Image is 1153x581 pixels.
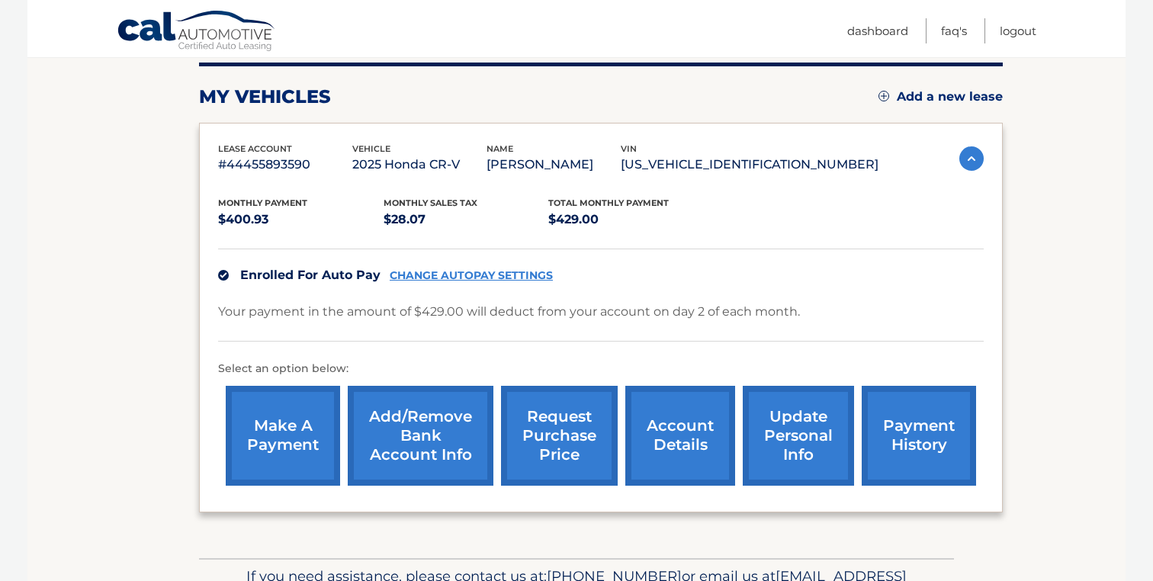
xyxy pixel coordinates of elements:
[548,209,714,230] p: $429.00
[548,197,669,208] span: Total Monthly Payment
[390,269,553,282] a: CHANGE AUTOPAY SETTINGS
[621,143,637,154] span: vin
[847,18,908,43] a: Dashboard
[240,268,381,282] span: Enrolled For Auto Pay
[1000,18,1036,43] a: Logout
[743,386,854,486] a: update personal info
[218,154,352,175] p: #44455893590
[625,386,735,486] a: account details
[384,209,549,230] p: $28.07
[218,360,984,378] p: Select an option below:
[878,91,889,101] img: add.svg
[621,154,878,175] p: [US_VEHICLE_IDENTIFICATION_NUMBER]
[959,146,984,171] img: accordion-active.svg
[352,143,390,154] span: vehicle
[218,270,229,281] img: check.svg
[218,197,307,208] span: Monthly Payment
[487,154,621,175] p: [PERSON_NAME]
[941,18,967,43] a: FAQ's
[218,301,800,323] p: Your payment in the amount of $429.00 will deduct from your account on day 2 of each month.
[199,85,331,108] h2: my vehicles
[487,143,513,154] span: name
[501,386,618,486] a: request purchase price
[384,197,477,208] span: Monthly sales Tax
[352,154,487,175] p: 2025 Honda CR-V
[348,386,493,486] a: Add/Remove bank account info
[878,89,1003,104] a: Add a new lease
[117,10,277,54] a: Cal Automotive
[226,386,340,486] a: make a payment
[862,386,976,486] a: payment history
[218,143,292,154] span: lease account
[218,209,384,230] p: $400.93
